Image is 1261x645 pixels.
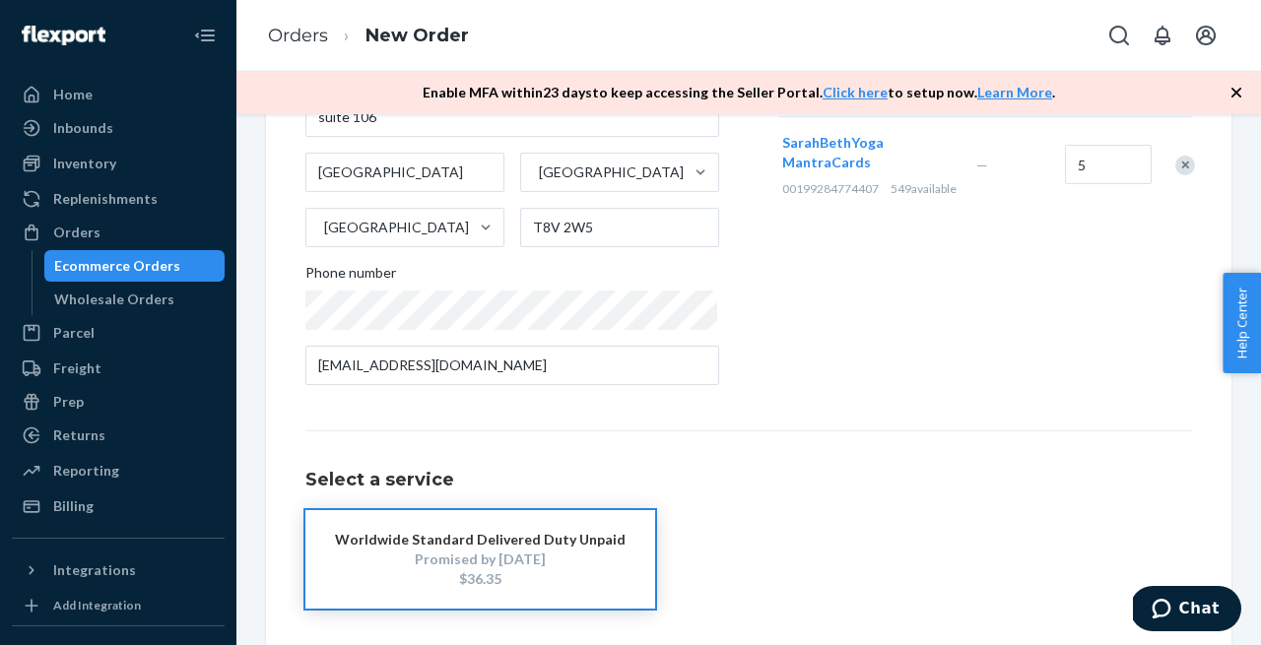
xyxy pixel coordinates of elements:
[22,26,105,45] img: Flexport logo
[12,455,225,486] a: Reporting
[53,223,100,242] div: Orders
[53,597,141,613] div: Add Integration
[53,560,136,580] div: Integrations
[53,323,95,343] div: Parcel
[12,183,225,215] a: Replenishments
[12,490,225,522] a: Billing
[12,79,225,110] a: Home
[53,358,101,378] div: Freight
[365,25,469,46] a: New Order
[782,181,879,196] span: 00199284774407
[53,425,105,445] div: Returns
[185,16,225,55] button: Close Navigation
[53,118,113,138] div: Inbounds
[305,263,396,290] span: Phone number
[252,7,485,65] ol: breadcrumbs
[12,317,225,349] a: Parcel
[335,530,626,549] div: Worldwide Standard Delivered Duty Unpaid
[12,594,225,617] a: Add Integration
[305,153,504,192] input: City
[53,189,158,209] div: Replenishments
[335,569,626,589] div: $36.35
[539,162,684,182] div: [GEOGRAPHIC_DATA]
[782,134,884,170] span: SarahBethYoga MantraCards
[335,549,626,569] div: Promised by [DATE]
[12,419,225,451] a: Returns
[520,208,719,247] input: ZIP Code
[53,392,84,412] div: Prep
[423,83,1055,102] p: Enable MFA within 23 days to keep accessing the Seller Portal. to setup now. .
[305,471,1192,490] h1: Select a service
[12,112,225,144] a: Inbounds
[268,25,328,46] a: Orders
[44,284,226,315] a: Wholesale Orders
[324,218,469,237] div: [GEOGRAPHIC_DATA]
[1143,16,1182,55] button: Open notifications
[54,290,174,309] div: Wholesale Orders
[54,256,180,276] div: Ecommerce Orders
[12,386,225,418] a: Prep
[1133,586,1241,635] iframe: Opens a widget where you can chat to one of our agents
[976,157,988,173] span: —
[305,97,719,137] input: Street Address 2 (Optional)
[12,217,225,248] a: Orders
[782,133,953,172] button: SarahBethYoga MantraCards
[305,510,655,609] button: Worldwide Standard Delivered Duty UnpaidPromised by [DATE]$36.35
[53,154,116,173] div: Inventory
[44,250,226,282] a: Ecommerce Orders
[322,218,324,237] input: [GEOGRAPHIC_DATA]
[12,353,225,384] a: Freight
[12,148,225,179] a: Inventory
[977,84,1052,100] a: Learn More
[53,496,94,516] div: Billing
[1099,16,1139,55] button: Open Search Box
[1223,273,1261,373] button: Help Center
[1186,16,1226,55] button: Open account menu
[12,554,225,586] button: Integrations
[305,346,719,385] input: Email (Only Required for International)
[53,461,119,481] div: Reporting
[823,84,888,100] a: Click here
[53,85,93,104] div: Home
[1175,156,1195,175] div: Remove Item
[1065,145,1152,184] input: Quantity
[891,181,957,196] span: 549 available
